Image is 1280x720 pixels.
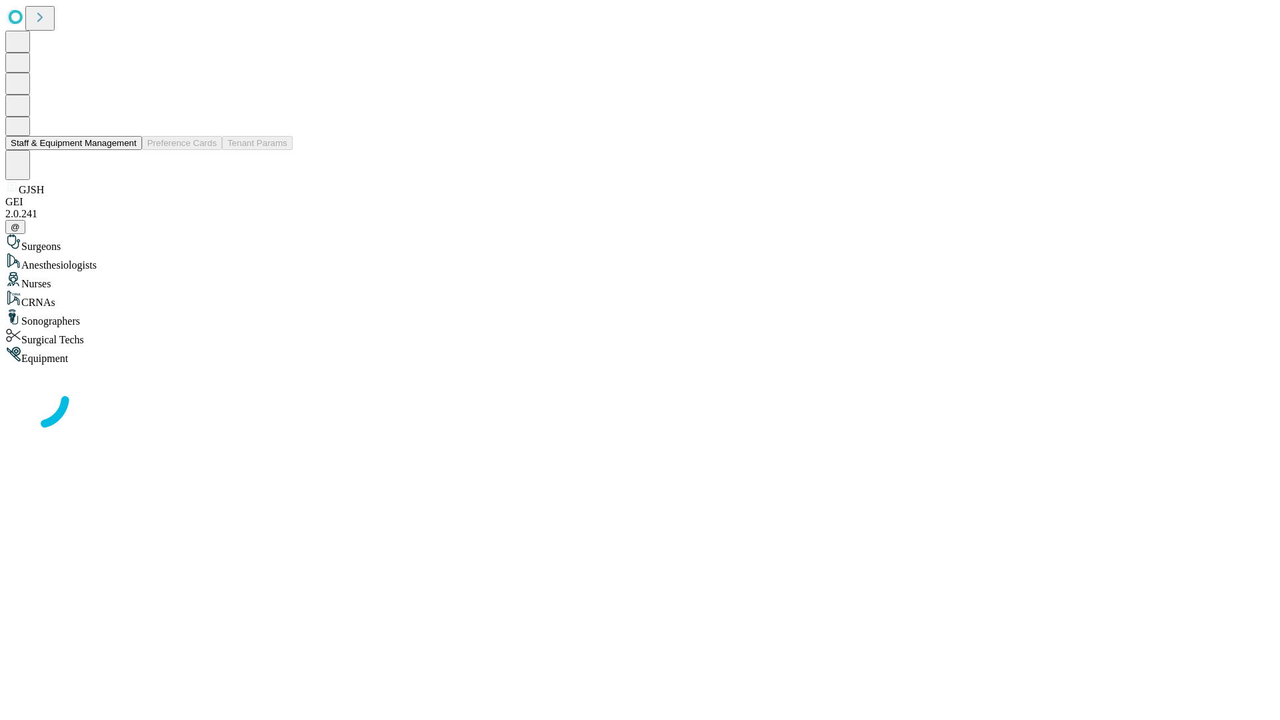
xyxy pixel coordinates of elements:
[5,234,1275,253] div: Surgeons
[5,346,1275,365] div: Equipment
[5,253,1275,271] div: Anesthesiologists
[5,309,1275,327] div: Sonographers
[222,136,293,150] button: Tenant Params
[5,136,142,150] button: Staff & Equipment Management
[5,220,25,234] button: @
[5,196,1275,208] div: GEI
[5,327,1275,346] div: Surgical Techs
[11,222,20,232] span: @
[19,184,44,195] span: GJSH
[5,271,1275,290] div: Nurses
[5,208,1275,220] div: 2.0.241
[142,136,222,150] button: Preference Cards
[5,290,1275,309] div: CRNAs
